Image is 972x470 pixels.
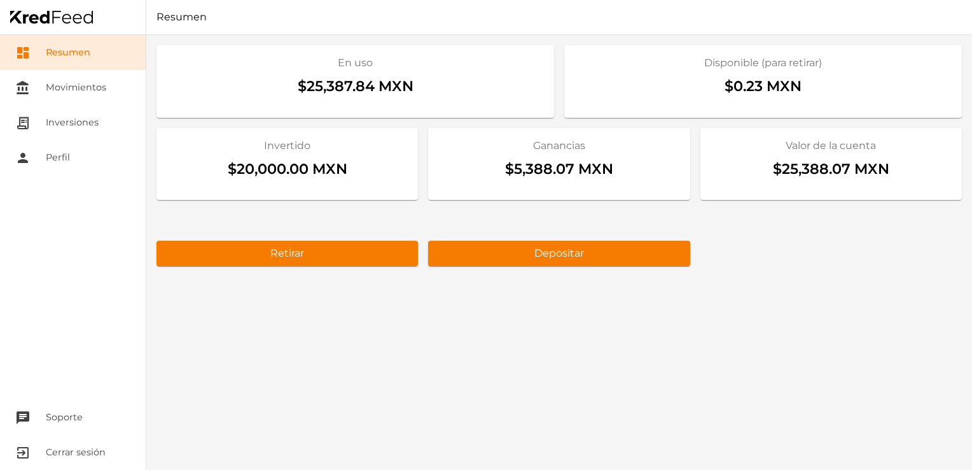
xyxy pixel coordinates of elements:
[146,10,972,25] h1: Resumen
[167,55,544,71] h2: En uso
[438,153,679,190] div: $5,388.07 MXN
[438,138,679,153] h2: Ganancias
[711,138,952,153] h2: Valor de la cuenta
[167,71,544,108] div: $25,387.84 MXN
[15,45,31,61] i: dashboard
[15,150,31,166] i: person
[167,153,408,190] div: $20,000.00 MXN
[711,153,952,190] div: $25,388.07 MXN
[574,55,952,71] h2: Disponible (para retirar)
[15,410,31,425] i: chat
[156,241,418,266] button: Retirar
[15,115,31,131] i: receipt_long
[167,138,408,153] h2: Invertido
[574,71,952,108] div: $0.23 MXN
[15,445,31,460] i: exit_to_app
[428,241,690,266] button: Depositar
[10,11,93,24] img: Home
[15,80,31,96] i: account_balance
